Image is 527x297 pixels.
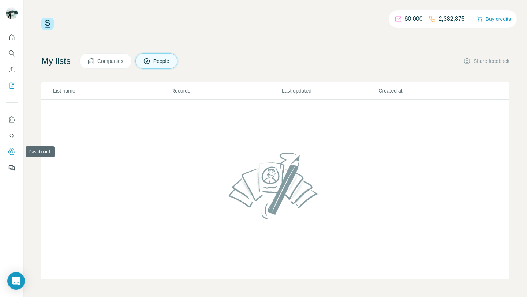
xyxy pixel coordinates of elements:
[463,57,509,65] button: Share feedback
[226,146,325,225] img: No lists found
[53,87,171,94] p: List name
[282,87,378,94] p: Last updated
[7,272,25,290] div: Open Intercom Messenger
[97,57,124,65] span: Companies
[153,57,170,65] span: People
[405,15,423,23] p: 60,000
[6,31,18,44] button: Quick start
[6,129,18,142] button: Use Surfe API
[41,18,54,30] img: Surfe Logo
[41,55,71,67] h4: My lists
[6,47,18,60] button: Search
[378,87,474,94] p: Created at
[6,79,18,92] button: My lists
[6,145,18,158] button: Dashboard
[477,14,511,24] button: Buy credits
[171,87,281,94] p: Records
[6,113,18,126] button: Use Surfe on LinkedIn
[6,7,18,19] img: Avatar
[6,161,18,174] button: Feedback
[6,63,18,76] button: Enrich CSV
[439,15,465,23] p: 2,382,875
